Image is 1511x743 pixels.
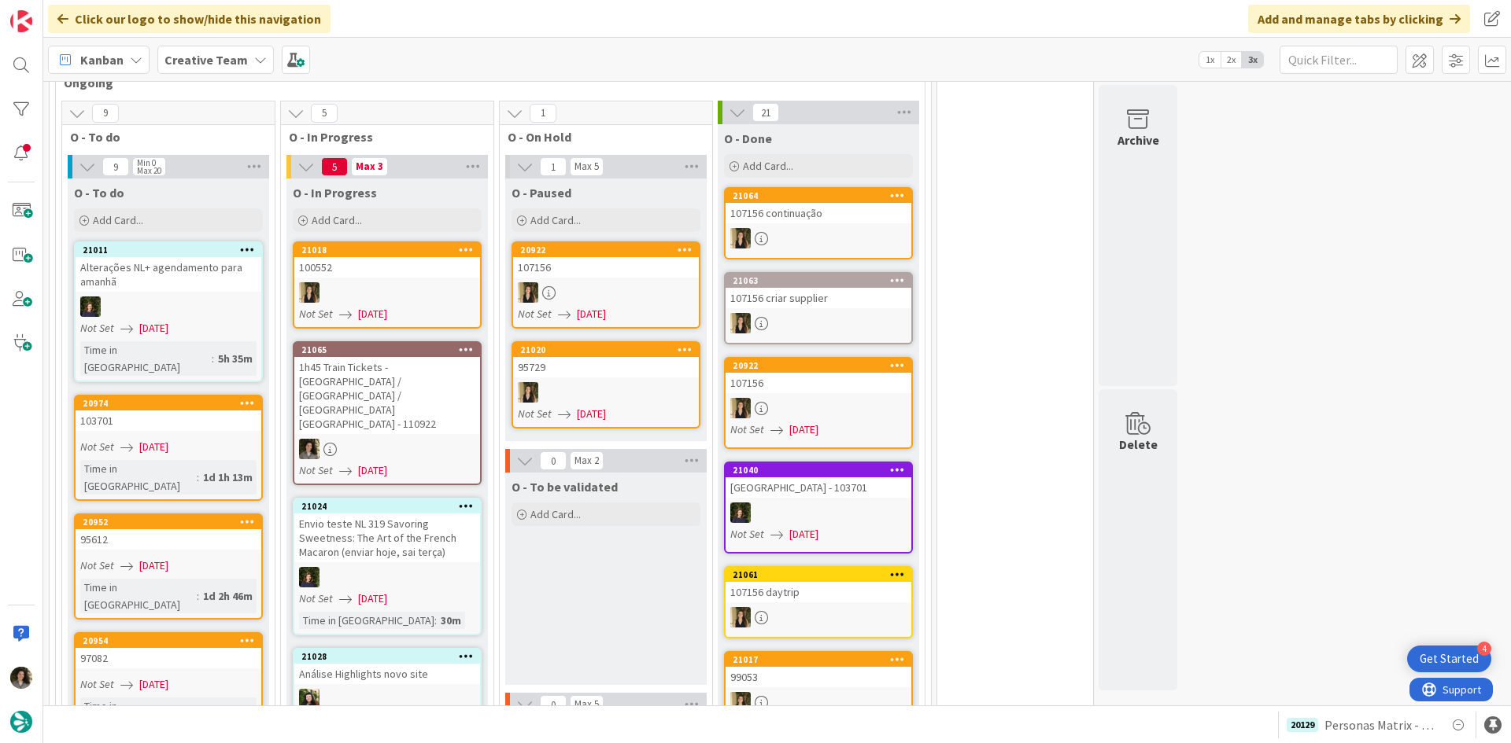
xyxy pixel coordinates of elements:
[574,163,599,171] div: Max 5
[577,306,606,322] span: [DATE]
[1407,646,1491,672] div: Open Get Started checklist, remaining modules: 4
[520,245,699,256] div: 20922
[197,587,199,605] span: :
[33,2,72,21] span: Support
[76,634,261,648] div: 20954
[83,245,261,256] div: 21011
[518,307,552,321] i: Not Set
[294,649,480,664] div: 21028
[74,185,124,200] span: O - To do
[212,350,214,367] span: :
[294,439,480,459] div: MS
[518,382,538,403] img: SP
[294,664,480,684] div: Análise Highlights novo site
[80,677,114,691] i: Not Set
[512,241,700,329] a: 20922107156SPNot Set[DATE]
[199,587,257,605] div: 1d 2h 46m
[733,569,911,580] div: 21061
[726,463,911,498] div: 21040[GEOGRAPHIC_DATA] - 103701
[356,163,383,171] div: Max 3
[724,187,913,259] a: 21064107156 continuaçãoSP
[789,421,818,438] span: [DATE]
[76,396,261,410] div: 20974
[10,711,32,733] img: avatar
[299,439,320,459] img: MS
[726,607,911,627] div: SP
[513,257,699,278] div: 107156
[733,465,911,476] div: 21040
[726,398,911,418] div: SP
[83,517,261,528] div: 20952
[726,582,911,602] div: 107156 daytrip
[74,632,263,738] a: 2095497082Not Set[DATE]Time in [GEOGRAPHIC_DATA]
[76,529,261,550] div: 95612
[64,75,905,90] span: Ongoing
[437,612,465,629] div: 30m
[294,343,480,434] div: 210651h45 Train Tickets - [GEOGRAPHIC_DATA] / [GEOGRAPHIC_DATA] / [GEOGRAPHIC_DATA] [GEOGRAPHIC_D...
[299,591,333,605] i: Not Set
[93,213,143,227] span: Add Card...
[512,185,571,200] span: O - Paused
[726,274,911,308] div: 21063107156 criar supplier
[139,439,168,455] span: [DATE]
[1221,52,1242,68] span: 2x
[726,477,911,498] div: [GEOGRAPHIC_DATA] - 103701
[733,360,911,371] div: 20922
[80,341,212,376] div: Time in [GEOGRAPHIC_DATA]
[1199,52,1221,68] span: 1x
[726,373,911,393] div: 107156
[293,185,377,200] span: O - In Progress
[76,243,261,257] div: 21011
[92,104,119,123] span: 9
[730,692,751,712] img: SP
[518,406,552,421] i: Not Set
[733,190,911,201] div: 21064
[294,513,480,562] div: Envio teste NL 319 Savoring Sweetness: The Art of the French Macaron (enviar hoje, sai terça)
[530,213,581,227] span: Add Card...
[730,527,764,541] i: Not Set
[294,282,480,303] div: SP
[512,341,700,429] a: 2102095729SPNot Set[DATE]
[726,568,911,582] div: 21061
[1242,52,1263,68] span: 3x
[726,653,911,667] div: 21017
[743,159,793,173] span: Add Card...
[1477,642,1491,656] div: 4
[76,296,261,317] div: MC
[726,463,911,477] div: 21040
[80,558,114,572] i: Not Set
[520,344,699,355] div: 21020
[513,282,699,303] div: SP
[726,359,911,393] div: 20922107156
[1324,715,1436,734] span: Personas Matrix - Definir Locations [GEOGRAPHIC_DATA]
[513,243,699,278] div: 20922107156
[358,462,387,479] span: [DATE]
[1280,46,1398,74] input: Quick Filter...
[299,612,434,629] div: Time in [GEOGRAPHIC_DATA]
[301,651,480,662] div: 21028
[299,689,320,709] img: BC
[76,410,261,431] div: 103701
[724,272,913,344] a: 21063107156 criar supplierSP
[83,398,261,409] div: 20974
[1248,5,1470,33] div: Add and manage tabs by clicking
[293,498,482,635] a: 21024Envio teste NL 319 Savoring Sweetness: The Art of the French Macaron (enviar hoje, sai terça...
[752,103,779,122] span: 21
[730,228,751,248] img: SP
[197,469,199,486] span: :
[726,189,911,223] div: 21064107156 continuação
[80,296,101,317] img: MC
[199,469,257,486] div: 1d 1h 13m
[726,359,911,373] div: 20922
[80,440,114,454] i: Not Set
[724,566,913,638] a: 21061107156 daytripSP
[1118,131,1159,149] div: Archive
[518,282,538,303] img: SP
[724,131,772,146] span: O - Done
[76,648,261,668] div: 97082
[76,396,261,431] div: 20974103701
[726,228,911,248] div: SP
[726,288,911,308] div: 107156 criar supplier
[70,129,255,145] span: O - To do
[294,243,480,278] div: 21018100552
